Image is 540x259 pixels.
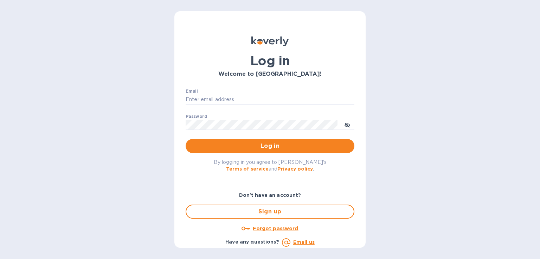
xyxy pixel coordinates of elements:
[253,226,298,231] u: Forgot password
[251,36,289,46] img: Koverly
[277,166,313,172] a: Privacy policy
[226,166,269,172] a: Terms of service
[186,94,354,105] input: Enter email address
[214,159,327,172] span: By logging in you agree to [PERSON_NAME]'s and .
[191,142,349,150] span: Log in
[186,53,354,68] h1: Log in
[340,118,354,132] button: toggle password visibility
[186,71,354,78] h3: Welcome to [GEOGRAPHIC_DATA]!
[225,239,279,245] b: Have any questions?
[239,192,301,198] b: Don't have an account?
[186,89,198,93] label: Email
[186,205,354,219] button: Sign up
[192,207,348,216] span: Sign up
[293,239,315,245] a: Email us
[186,114,207,119] label: Password
[186,139,354,153] button: Log in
